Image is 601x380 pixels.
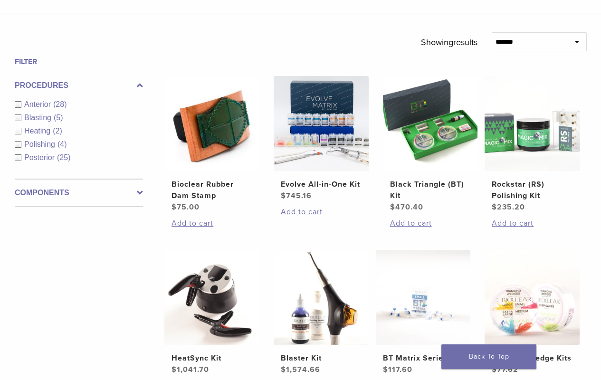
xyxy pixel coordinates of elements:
[172,202,177,212] span: $
[383,76,478,213] a: Black Triangle (BT) KitBlack Triangle (BT) Kit $470.40
[274,250,369,375] a: Blaster KitBlaster Kit $1,574.66
[383,365,388,374] span: $
[24,140,57,148] span: Polishing
[57,153,70,161] span: (25)
[164,76,259,171] img: Bioclear Rubber Dam Stamp
[281,365,320,374] bdi: 1,574.66
[164,250,259,345] img: HeatSync Kit
[383,352,464,364] h2: BT Matrix Series
[485,250,580,345] img: Diamond Wedge Kits
[383,365,412,374] bdi: 117.60
[24,153,57,161] span: Posterior
[24,100,53,108] span: Anterior
[485,250,580,375] a: Diamond Wedge KitsDiamond Wedge Kits $77.62
[53,127,62,135] span: (2)
[172,352,252,364] h2: HeatSync Kit
[281,191,286,200] span: $
[492,202,525,212] bdi: 235.20
[172,202,200,212] bdi: 75.00
[274,76,369,171] img: Evolve All-in-One Kit
[172,179,252,201] h2: Bioclear Rubber Dam Stamp
[281,179,362,190] h2: Evolve All-in-One Kit
[421,32,477,52] p: Showing results
[390,179,471,201] h2: Black Triangle (BT) Kit
[172,365,177,374] span: $
[53,100,67,108] span: (28)
[24,114,54,122] span: Blasting
[492,202,497,212] span: $
[441,344,536,369] a: Back To Top
[24,127,53,135] span: Heating
[492,179,572,201] h2: Rockstar (RS) Polishing Kit
[492,218,572,229] a: Add to cart: “Rockstar (RS) Polishing Kit”
[274,250,369,345] img: Blaster Kit
[281,352,362,364] h2: Blaster Kit
[376,250,471,345] img: BT Matrix Series
[492,365,518,374] bdi: 77.62
[485,76,580,213] a: Rockstar (RS) Polishing KitRockstar (RS) Polishing Kit $235.20
[492,365,497,374] span: $
[57,140,67,148] span: (4)
[390,218,471,229] a: Add to cart: “Black Triangle (BT) Kit”
[172,365,209,374] bdi: 1,041.70
[54,114,63,122] span: (5)
[15,80,143,91] label: Procedures
[15,56,143,67] h4: Filter
[390,202,395,212] span: $
[274,76,369,201] a: Evolve All-in-One KitEvolve All-in-One Kit $745.16
[164,76,259,213] a: Bioclear Rubber Dam StampBioclear Rubber Dam Stamp $75.00
[15,187,143,199] label: Components
[281,206,362,218] a: Add to cart: “Evolve All-in-One Kit”
[172,218,252,229] a: Add to cart: “Bioclear Rubber Dam Stamp”
[164,250,259,375] a: HeatSync KitHeatSync Kit $1,041.70
[281,191,312,200] bdi: 745.16
[376,250,471,375] a: BT Matrix SeriesBT Matrix Series $117.60
[281,365,286,374] span: $
[390,202,423,212] bdi: 470.40
[485,76,580,171] img: Rockstar (RS) Polishing Kit
[383,76,478,171] img: Black Triangle (BT) Kit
